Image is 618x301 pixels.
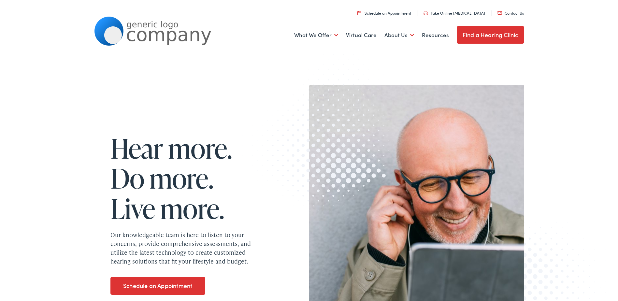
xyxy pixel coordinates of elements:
a: Schedule an Appointment [357,10,411,16]
span: more. [160,193,224,223]
a: What We Offer [294,23,338,47]
span: more. [150,163,213,193]
span: Hear [110,133,163,163]
a: About Us [384,23,414,47]
span: Live [110,193,155,223]
img: utility icon [497,11,502,15]
p: Our knowledgeable team is here to listen to your concerns, provide comprehensive assessments, and... [110,230,267,265]
span: Do [110,163,144,193]
a: Take Online [MEDICAL_DATA] [424,10,485,16]
a: Schedule an Appointment [110,277,205,295]
a: Contact Us [497,10,524,16]
img: utility icon [357,11,361,15]
a: Virtual Care [346,23,377,47]
span: more. [168,133,232,163]
a: Find a Hearing Clinic [457,26,524,44]
img: Graphic image with a halftone pattern, contributing to the site's visual design. [242,44,414,221]
img: utility icon [424,11,428,15]
a: Resources [422,23,449,47]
